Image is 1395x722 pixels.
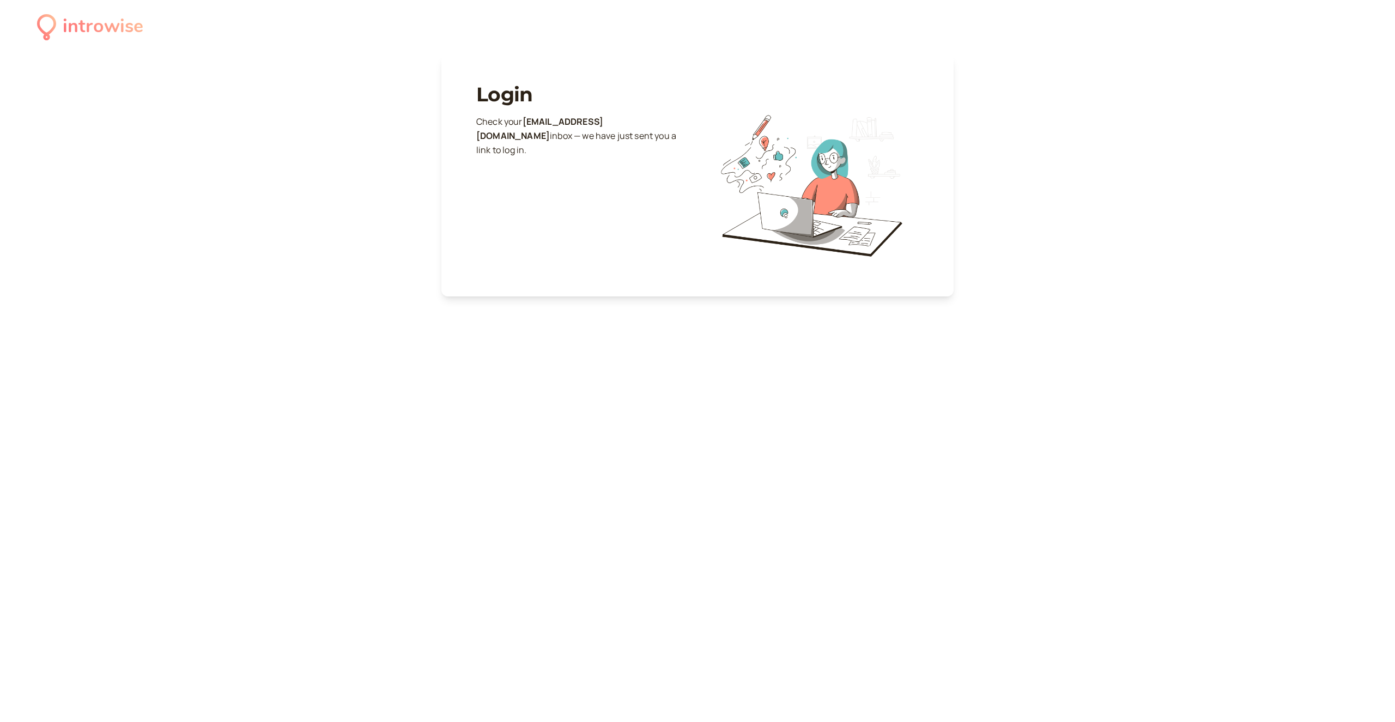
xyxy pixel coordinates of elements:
[476,116,603,142] b: [EMAIL_ADDRESS][DOMAIN_NAME]
[476,83,692,106] h1: Login
[1199,596,1395,722] iframe: Chat Widget
[37,12,143,42] a: introwise
[476,115,692,157] p: Check your inbox — we have just sent you a link to log in.
[63,12,143,42] div: introwise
